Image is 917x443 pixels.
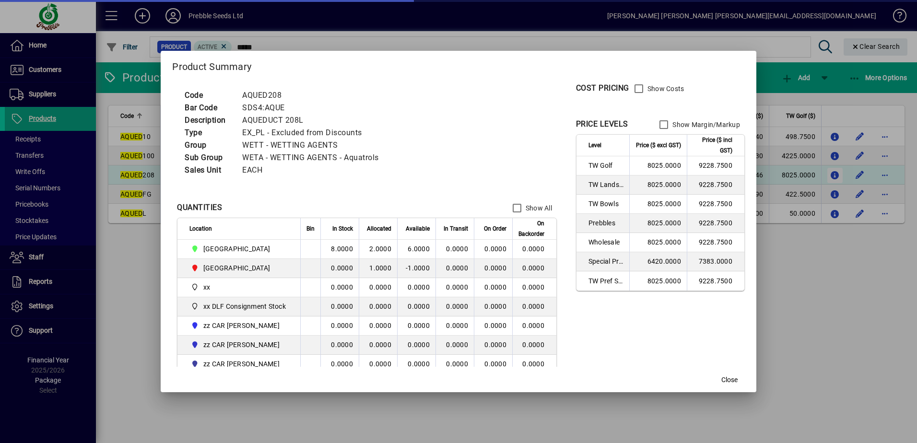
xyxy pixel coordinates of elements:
td: Bar Code [180,102,237,114]
td: 0.0000 [397,336,435,355]
td: 9228.7500 [687,271,744,291]
td: 6.0000 [397,240,435,259]
span: 0.0000 [484,322,506,329]
td: 0.0000 [512,297,556,316]
span: 0.0000 [484,245,506,253]
td: WETA - WETTING AGENTS - Aquatrols [237,152,390,164]
span: xx DLF Consignment Stock [189,301,290,312]
td: 9228.7500 [687,233,744,252]
td: 0.0000 [320,355,359,374]
span: 0.0000 [484,303,506,310]
td: 0.0000 [359,297,397,316]
td: 8025.0000 [629,214,687,233]
td: 0.0000 [512,278,556,297]
div: PRICE LEVELS [576,118,628,130]
span: TW Landscaper [588,180,623,189]
td: 0.0000 [320,336,359,355]
td: AQUED208 [237,89,390,102]
td: AQUEDUCT 208L [237,114,390,127]
td: 0.0000 [397,278,435,297]
td: 0.0000 [512,240,556,259]
td: Description [180,114,237,127]
td: EX_PL - Excluded from Discounts [237,127,390,139]
span: 0.0000 [446,360,468,368]
span: [GEOGRAPHIC_DATA] [203,244,270,254]
span: In Transit [444,223,468,234]
span: 0.0000 [446,283,468,291]
span: xx [189,281,290,293]
td: 0.0000 [512,336,556,355]
span: xx [203,282,211,292]
span: 0.0000 [446,245,468,253]
span: 0.0000 [484,283,506,291]
td: 0.0000 [512,355,556,374]
span: TW Pref Sup [588,276,623,286]
td: Sub Group [180,152,237,164]
td: 0.0000 [359,316,397,336]
label: Show Margin/Markup [670,120,740,129]
td: -1.0000 [397,259,435,278]
span: 0.0000 [484,264,506,272]
td: 0.0000 [320,316,359,336]
h2: Product Summary [161,51,756,79]
td: SDS4:AQUE [237,102,390,114]
td: WETT - WETTING AGENTS [237,139,390,152]
span: On Order [484,223,506,234]
td: Code [180,89,237,102]
span: zz CAR CRAIG B [189,339,290,350]
td: 0.0000 [397,297,435,316]
span: CHRISTCHURCH [189,243,290,255]
td: 0.0000 [320,297,359,316]
span: zz CAR [PERSON_NAME] [203,340,280,350]
td: 1.0000 [359,259,397,278]
span: zz CAR CRAIG G [189,358,290,370]
span: Price ($ excl GST) [636,140,681,151]
td: 0.0000 [320,259,359,278]
span: 0.0000 [446,264,468,272]
td: Group [180,139,237,152]
span: Available [406,223,430,234]
td: 9228.7500 [687,175,744,195]
span: 0.0000 [484,341,506,349]
td: 9228.7500 [687,195,744,214]
span: Level [588,140,601,151]
span: Allocated [367,223,391,234]
span: PALMERSTON NORTH [189,262,290,274]
span: 0.0000 [484,360,506,368]
td: Sales Unit [180,164,237,176]
td: 8025.0000 [629,233,687,252]
td: 0.0000 [512,259,556,278]
span: Bin [306,223,315,234]
div: COST PRICING [576,82,629,94]
span: 0.0000 [446,341,468,349]
span: TW Golf [588,161,623,170]
span: [GEOGRAPHIC_DATA] [203,263,270,273]
span: Wholesale [588,237,623,247]
td: 8025.0000 [629,271,687,291]
td: 0.0000 [397,355,435,374]
span: zz CAR CARL [189,320,290,331]
span: xx DLF Consignment Stock [203,302,286,311]
span: zz CAR [PERSON_NAME] [203,359,280,369]
div: QUANTITIES [177,202,222,213]
td: 0.0000 [359,336,397,355]
label: Show All [524,203,552,213]
label: Show Costs [646,84,684,93]
td: 8025.0000 [629,156,687,175]
td: 2.0000 [359,240,397,259]
td: 7383.0000 [687,252,744,271]
td: 8025.0000 [629,195,687,214]
span: Close [721,375,738,385]
td: 9228.7500 [687,156,744,175]
td: 0.0000 [512,316,556,336]
button: Close [714,371,745,388]
span: On Backorder [518,218,544,239]
td: Type [180,127,237,139]
td: 0.0000 [359,278,397,297]
span: Special Price [588,256,623,266]
td: EACH [237,164,390,176]
td: 8.0000 [320,240,359,259]
span: Location [189,223,212,234]
span: 0.0000 [446,303,468,310]
td: 6420.0000 [629,252,687,271]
